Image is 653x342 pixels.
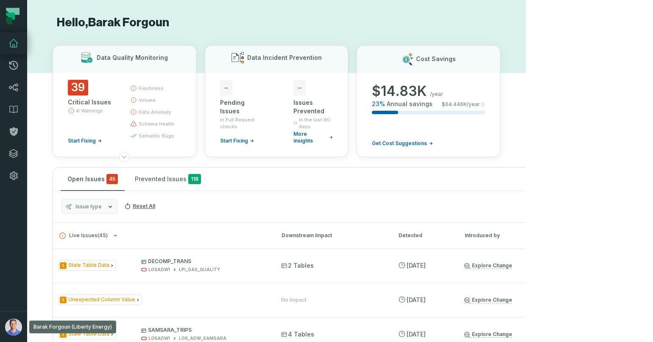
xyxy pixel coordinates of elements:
[282,232,383,239] div: Downstream Impact
[60,331,67,338] span: Severity
[430,91,443,98] span: /year
[179,266,220,273] div: LPI_GAS_QUALITY
[139,109,171,115] span: data anomaly
[464,331,512,338] a: Explore Change
[372,100,385,108] span: 23 %
[148,335,170,342] div: LOSADW1
[220,116,260,130] span: in Pull Request checks
[121,199,159,213] button: Reset All
[407,296,426,303] relative-time: Oct 5, 2025, 3:35 AM GMT+3
[442,101,480,108] span: $ 64.446K /year
[59,233,108,239] span: Live Issues ( 45 )
[76,107,103,114] span: 6 Warnings
[61,199,117,214] button: Issue type
[399,232,449,239] div: Detected
[97,53,168,62] h3: Data Quality Monitoring
[220,98,260,115] div: Pending Issues
[5,319,22,336] img: avatar of Barak Forgoun
[281,297,307,303] div: No Impact
[68,80,88,95] span: 39
[281,330,314,339] span: 4 Tables
[58,260,116,271] span: Issue Type
[61,168,125,191] button: Open Issues
[139,85,164,92] span: freshness
[68,137,102,144] a: Start Fixing
[60,262,67,269] span: Severity
[58,329,116,339] span: Issue Type
[281,261,314,270] span: 2 Tables
[372,140,427,147] span: Get Cost Suggestions
[59,233,266,239] button: Live Issues(45)
[220,137,254,144] a: Start Fixing
[141,327,266,334] p: SAMSARA_TRIPS
[416,55,456,63] h3: Cost Savings
[188,174,201,184] span: 118
[464,262,512,269] a: Explore Change
[293,131,327,144] span: More insights
[60,297,67,303] span: Severity
[407,262,426,269] relative-time: Oct 5, 2025, 9:36 AM GMT+3
[293,98,333,115] div: Issues Prevented
[211,176,575,183] div: Show Muted
[372,83,427,100] span: $ 14.83K
[372,140,433,147] a: Get Cost Suggestions
[68,98,115,107] div: Critical Issues
[68,137,96,144] span: Start Fixing
[53,45,196,157] button: Data Quality Monitoring39Critical Issues6 WarningsStart Fixingfreshnessvolumedata anomalyschema h...
[148,266,170,273] div: LOSADW1
[139,132,174,139] span: semantic bugs
[293,80,306,96] span: -
[293,131,333,144] a: More insights
[139,97,156,104] span: volume
[387,100,433,108] span: Annual savings
[205,45,349,157] button: Data Incident Prevention-Pending Issuesin Pull Request checksStart Fixing-Issues PreventedIn the ...
[465,232,541,239] div: Introduced by
[53,15,500,30] h1: Hello, Barak Forgoun
[299,116,333,130] span: In the last 90 days
[179,335,226,342] div: LOS_ADW_SAMSARA
[141,258,266,265] p: DECOMP_TRANS
[220,80,232,96] span: -
[58,294,142,305] span: Issue Type
[247,53,322,62] h3: Data Incident Prevention
[128,168,208,191] button: Prevented Issues
[106,174,118,184] span: critical issues and errors combined
[139,121,174,127] span: schema health
[407,331,426,338] relative-time: Oct 3, 2025, 10:35 PM GMT+3
[75,203,102,210] span: Issue type
[220,137,248,144] span: Start Fixing
[29,321,116,334] div: Barak Forgoun (Liberty Energy)
[357,45,500,157] button: Cost Savings$14.83K/year23%Annual savings$64.446K/yearGet Cost Suggestions
[464,297,512,303] a: Explore Change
